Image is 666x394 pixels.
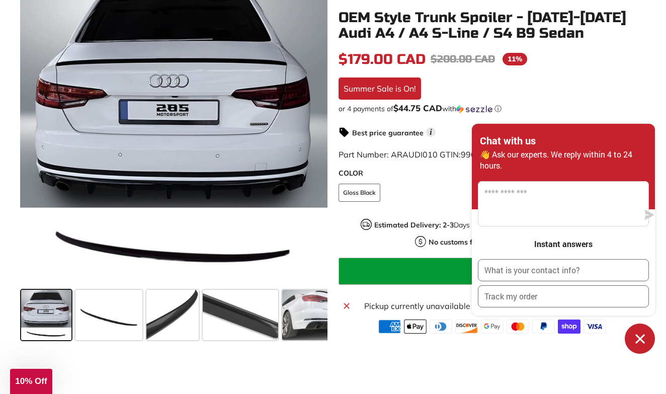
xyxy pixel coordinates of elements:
span: Part Number: ARAUDI010 GTIN: [339,149,521,160]
div: or 4 payments of$44.75 CADwithSezzle Click to learn more about Sezzle [339,104,646,114]
div: 10% Off [10,369,52,394]
button: Sold Out [339,258,646,285]
strong: Estimated Delivery: 2-3 [374,220,454,229]
p: Days (Can & US) [374,220,507,230]
span: 11% [503,53,527,65]
img: apple_pay [404,320,427,334]
strong: Best price guarantee [352,128,424,137]
h1: OEM Style Trunk Spoiler - [DATE]-[DATE] Audi A4 / A4 S-Line / S4 B9 Sedan [339,10,646,41]
div: or 4 payments of with [339,104,646,114]
span: $200.00 CAD [431,53,495,65]
p: Pickup currently unavailable at [364,300,641,312]
p: on orders under $800 USD [429,237,570,248]
img: Sezzle [456,105,492,114]
div: Summer Sale is On! [339,77,421,100]
span: $179.00 CAD [339,51,426,68]
span: 990013102399 [461,149,521,160]
img: american_express [378,320,401,334]
span: $44.75 CAD [393,103,442,113]
span: i [426,127,436,137]
inbox-online-store-chat: Shopify online store chat [469,124,658,354]
strong: No customs fees [429,238,484,247]
label: COLOR [339,168,646,179]
span: 10% Off [15,376,47,386]
img: discover [455,320,478,334]
img: diners_club [430,320,452,334]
